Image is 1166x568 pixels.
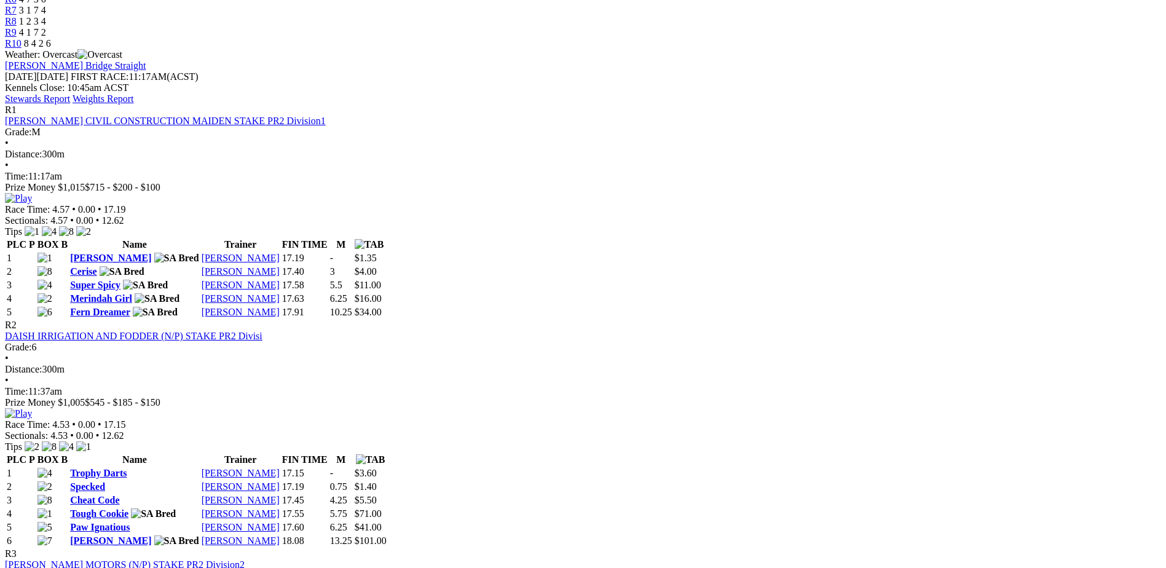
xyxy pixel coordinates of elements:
th: Name [69,454,200,466]
a: R7 [5,5,17,15]
a: Stewards Report [5,93,70,104]
span: $1.40 [355,481,377,492]
a: Weights Report [73,93,134,104]
td: 5 [6,521,36,534]
span: 4 1 7 2 [19,27,46,37]
span: 12.62 [101,215,124,226]
span: $5.50 [355,495,377,505]
img: SA Bred [123,280,168,291]
td: 17.40 [282,266,328,278]
td: 2 [6,481,36,493]
span: • [72,419,76,430]
img: 4 [37,280,52,291]
span: [DATE] [5,71,68,82]
td: 17.91 [282,306,328,318]
span: PLC [7,239,26,250]
span: B [61,454,68,465]
span: Weather: Overcast [5,49,122,60]
th: M [329,454,353,466]
span: B [61,239,68,250]
span: 17.19 [104,204,126,215]
img: 2 [37,481,52,492]
img: Play [5,408,32,419]
img: SA Bred [100,266,144,277]
a: R8 [5,16,17,26]
span: 0.00 [76,215,93,226]
div: M [5,127,1161,138]
td: 17.63 [282,293,328,305]
img: 4 [59,441,74,452]
span: R10 [5,38,22,49]
a: Super Spicy [70,280,120,290]
span: $1.35 [355,253,377,263]
td: 5 [6,306,36,318]
span: • [5,353,9,363]
div: 6 [5,342,1161,353]
img: 2 [76,226,91,237]
span: • [96,215,100,226]
td: 4 [6,508,36,520]
th: Trainer [201,239,280,251]
th: FIN TIME [282,454,328,466]
img: 2 [25,441,39,452]
td: 1 [6,252,36,264]
a: Fern Dreamer [70,307,130,317]
a: DAISH IRRIGATION AND FODDER (N/P) STAKE PR2 Divisi [5,331,262,341]
a: [PERSON_NAME] CIVIL CONSTRUCTION MAIDEN STAKE PR2 Division1 [5,116,326,126]
span: Grade: [5,342,32,352]
div: 300m [5,149,1161,160]
div: 300m [5,364,1161,375]
a: Paw Ignatious [70,522,130,532]
span: BOX [37,454,59,465]
text: - [330,468,333,478]
span: • [5,160,9,170]
td: 17.58 [282,279,328,291]
img: 1 [76,441,91,452]
img: 1 [37,253,52,264]
span: Time: [5,386,28,396]
td: 17.45 [282,494,328,507]
img: 8 [59,226,74,237]
text: 6.25 [330,522,347,532]
span: $41.00 [355,522,382,532]
span: 17.15 [104,419,126,430]
td: 17.60 [282,521,328,534]
img: 8 [42,441,57,452]
span: Sectionals: [5,430,48,441]
span: BOX [37,239,59,250]
img: 4 [37,468,52,479]
a: Merindah Girl [70,293,132,304]
span: R3 [5,548,17,559]
span: 11:17AM(ACST) [71,71,199,82]
text: 5.5 [330,280,342,290]
span: [DATE] [5,71,37,82]
text: 4.25 [330,495,347,505]
img: SA Bred [154,253,199,264]
text: 5.75 [330,508,347,519]
div: 11:37am [5,386,1161,397]
img: TAB [356,454,385,465]
span: $11.00 [355,280,381,290]
a: [PERSON_NAME] [202,495,280,505]
a: [PERSON_NAME] [202,522,280,532]
a: [PERSON_NAME] [202,293,280,304]
span: $34.00 [355,307,382,317]
span: 4.53 [52,419,69,430]
span: • [70,215,74,226]
img: 1 [37,508,52,519]
span: $71.00 [355,508,382,519]
span: Time: [5,171,28,181]
a: [PERSON_NAME] [202,266,280,277]
span: $715 - $200 - $100 [85,182,160,192]
text: - [330,253,333,263]
a: [PERSON_NAME] [202,468,280,478]
span: • [70,430,74,441]
img: SA Bred [135,293,179,304]
img: 7 [37,535,52,546]
a: [PERSON_NAME] [202,481,280,492]
td: 6 [6,535,36,547]
div: Prize Money $1,005 [5,397,1161,408]
span: R2 [5,320,17,330]
td: 3 [6,279,36,291]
